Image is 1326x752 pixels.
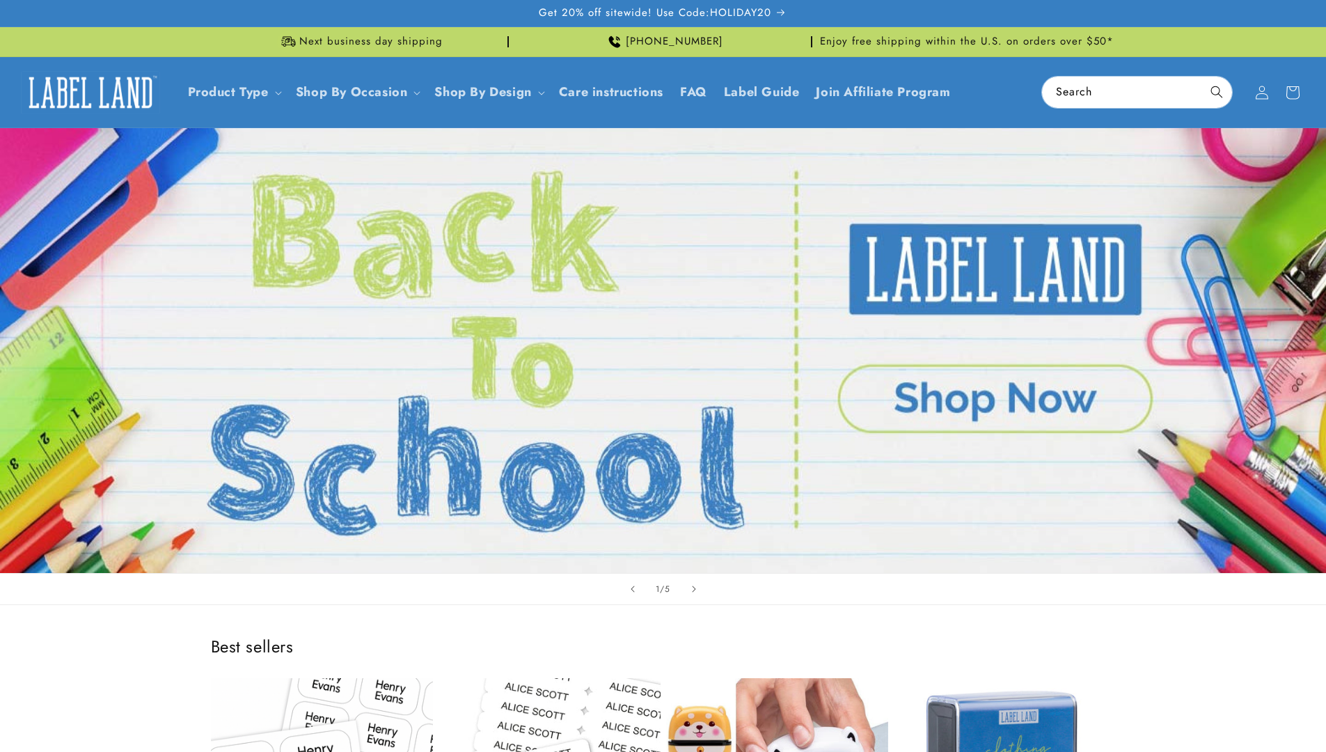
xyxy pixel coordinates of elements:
a: Label Guide [716,76,808,109]
a: Label Land [16,65,166,119]
span: FAQ [680,84,707,100]
span: Get 20% off sitewide! Use Code:HOLIDAY20 [539,6,771,20]
span: Join Affiliate Program [816,84,950,100]
div: Announcement [818,27,1116,56]
span: 5 [665,582,670,596]
span: Label Guide [724,84,800,100]
button: Search [1201,77,1232,107]
h2: Best sellers [211,636,1116,657]
button: Previous slide [617,574,648,604]
span: Next business day shipping [299,35,443,49]
button: Next slide [679,574,709,604]
summary: Product Type [180,76,287,109]
a: Shop By Design [434,83,531,101]
span: 1 [656,582,660,596]
a: Product Type [188,83,269,101]
span: [PHONE_NUMBER] [626,35,723,49]
div: Announcement [211,27,509,56]
span: Shop By Occasion [296,84,408,100]
img: Label Land [21,71,160,114]
a: FAQ [672,76,716,109]
span: Care instructions [559,84,663,100]
span: / [660,582,665,596]
span: Enjoy free shipping within the U.S. on orders over $50* [820,35,1114,49]
a: Care instructions [551,76,672,109]
a: Join Affiliate Program [807,76,958,109]
summary: Shop By Design [426,76,550,109]
div: Announcement [514,27,812,56]
summary: Shop By Occasion [287,76,427,109]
